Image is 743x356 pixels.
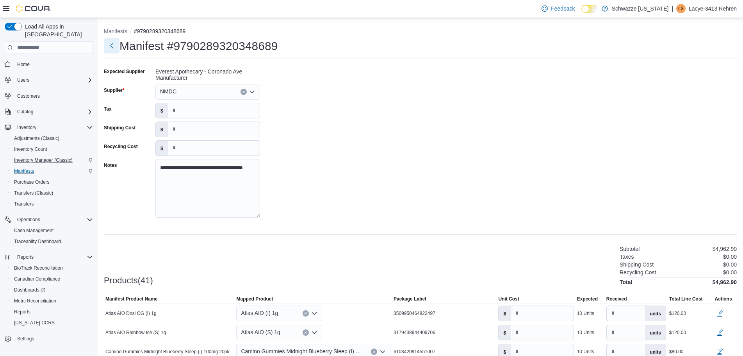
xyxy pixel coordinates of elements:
[119,38,278,54] h1: Manifest #9790289320348689
[11,263,93,273] span: BioTrack Reconciliation
[17,336,34,342] span: Settings
[11,177,93,187] span: Purchase Orders
[11,296,59,306] a: Metrc Reconciliation
[669,310,686,317] div: $120.00
[669,329,686,336] div: $120.00
[11,134,93,143] span: Adjustments (Classic)
[723,269,737,275] p: $0.00
[236,296,273,302] span: Mapped Product
[14,59,93,69] span: Home
[8,144,96,155] button: Inventory Count
[380,349,386,355] button: Open list of options
[11,199,37,209] a: Transfers
[11,145,50,154] a: Inventory Count
[678,4,683,13] span: L3
[14,190,53,196] span: Transfers (Classic)
[11,285,93,295] span: Dashboards
[620,279,632,285] h4: Total
[612,4,669,13] p: Schwazze [US_STATE]
[22,23,93,38] span: Load All Apps in [GEOGRAPHIC_DATA]
[104,125,135,131] label: Shipping Cost
[17,77,29,83] span: Users
[11,226,93,235] span: Cash Management
[14,227,53,234] span: Cash Management
[8,263,96,274] button: BioTrack Reconciliation
[104,143,138,150] label: Recycling Cost
[606,296,627,302] span: Received
[14,215,93,224] span: Operations
[8,188,96,199] button: Transfers (Classic)
[311,329,317,336] button: Open list of options
[577,310,594,317] div: 10 Units
[499,325,511,340] label: $
[241,327,280,337] span: Atlas AIO (S) 1g
[11,166,37,176] a: Manifests
[11,156,76,165] a: Inventory Manager (Classic)
[620,261,654,268] h6: Shipping Cost
[104,87,125,93] label: Supplier
[11,226,57,235] a: Cash Management
[104,38,119,54] button: Next
[2,75,96,86] button: Users
[676,4,686,13] div: Lacye-3413 Rehren
[2,214,96,225] button: Operations
[14,91,43,101] a: Customers
[11,237,64,246] a: Traceabilty Dashboard
[713,246,737,252] p: $4,962.90
[11,145,93,154] span: Inventory Count
[14,75,93,85] span: Users
[14,135,59,141] span: Adjustments (Classic)
[134,28,185,34] button: #9790289320348689
[14,320,55,326] span: [US_STATE] CCRS
[249,89,255,95] button: Open list of options
[713,279,737,285] h4: $4,962.90
[8,133,96,144] button: Adjustments (Classic)
[8,155,96,166] button: Inventory Manager (Classic)
[17,124,36,131] span: Inventory
[14,60,33,69] a: Home
[2,106,96,117] button: Catalog
[11,307,34,317] a: Reports
[104,162,117,168] label: Notes
[11,166,93,176] span: Manifests
[11,318,58,327] a: [US_STATE] CCRS
[538,1,578,16] a: Feedback
[14,252,37,262] button: Reports
[105,349,229,355] span: Camino Gummies Midnight Blueberry Sleep (I) 100mg 20pk
[2,333,96,344] button: Settings
[14,298,56,304] span: Metrc Reconciliation
[104,68,145,75] label: Expected Supplier
[156,122,168,137] label: $
[14,309,30,315] span: Reports
[104,27,737,37] nav: An example of EuiBreadcrumbs
[394,310,435,317] span: 3509950464822497
[11,177,53,187] a: Purchase Orders
[160,87,176,96] span: NMDC
[2,252,96,263] button: Reports
[105,296,157,302] span: Manifest Product Name
[105,310,157,317] span: Atlas AIO Dosi OG (I) 1g
[8,225,96,236] button: Cash Management
[11,274,63,284] a: Canadian Compliance
[2,59,96,70] button: Home
[241,347,363,356] span: Camino Gummies Midnight Blueberry Sleep (I) 100mg 20pk
[14,75,32,85] button: Users
[14,123,39,132] button: Inventory
[499,306,511,321] label: $
[577,329,594,336] div: 10 Units
[17,109,33,115] span: Catalog
[394,329,435,336] span: 3179438944409706
[11,188,93,198] span: Transfers (Classic)
[156,141,168,156] label: $
[14,107,93,116] span: Catalog
[11,274,93,284] span: Canadian Compliance
[11,237,93,246] span: Traceabilty Dashboard
[394,296,426,302] span: Package Label
[11,307,93,317] span: Reports
[303,310,309,317] button: Clear input
[14,215,43,224] button: Operations
[14,287,45,293] span: Dashboards
[14,168,34,174] span: Manifests
[577,349,594,355] div: 10 Units
[8,317,96,328] button: [US_STATE] CCRS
